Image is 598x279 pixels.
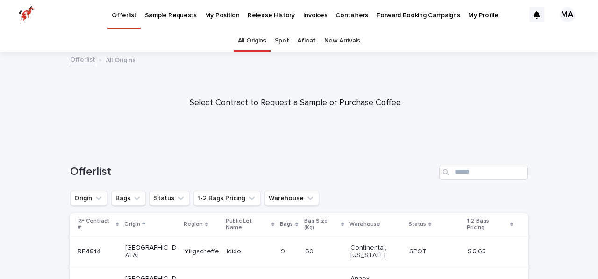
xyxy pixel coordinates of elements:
[408,219,426,230] p: Status
[19,6,35,24] img: zttTXibQQrCfv9chImQE
[281,246,287,256] p: 9
[409,246,428,256] p: SPOT
[70,54,95,64] a: Offerlist
[349,219,380,230] p: Warehouse
[70,236,528,267] tr: RF4814RF4814 [GEOGRAPHIC_DATA]YirgacheffeYirgacheffe IdidoIdido 99 6060 Continental, [US_STATE] S...
[70,191,107,206] button: Origin
[560,7,575,22] div: MA
[439,165,528,180] input: Search
[468,246,488,256] p: $ 6.65
[324,30,360,52] a: New Arrivals
[125,244,177,260] p: [GEOGRAPHIC_DATA]
[280,219,293,230] p: Bags
[78,216,114,233] p: RF Contract #
[238,30,266,52] a: All Origins
[149,191,190,206] button: Status
[227,246,243,256] p: Idido
[297,30,315,52] a: Afloat
[106,54,135,64] p: All Origins
[305,246,315,256] p: 60
[184,219,203,230] p: Region
[467,216,507,233] p: 1-2 Bags Pricing
[124,219,140,230] p: Origin
[185,246,221,256] p: Yirgacheffe
[264,191,319,206] button: Warehouse
[226,216,269,233] p: Public Lot Name
[111,191,146,206] button: Bags
[108,98,482,108] p: Select Contract to Request a Sample or Purchase Coffee
[304,216,339,233] p: Bag Size (Kg)
[78,246,103,256] p: RF4814
[70,165,435,179] h1: Offerlist
[275,30,289,52] a: Spot
[193,191,261,206] button: 1-2 Bags Pricing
